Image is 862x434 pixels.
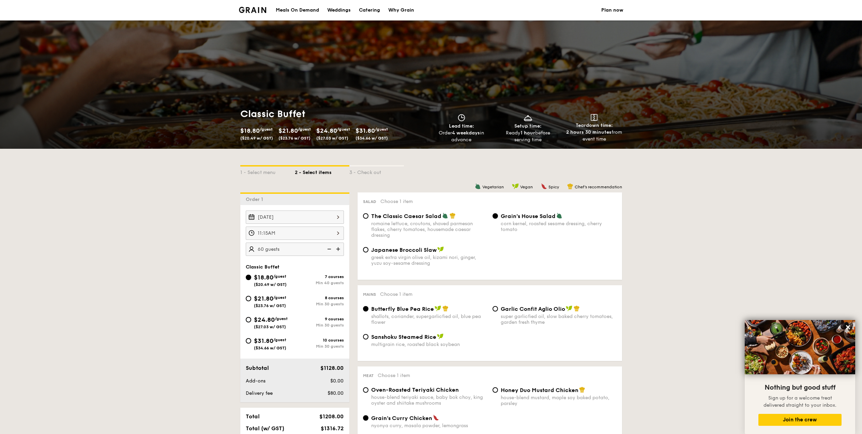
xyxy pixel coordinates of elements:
input: $24.80/guest($27.03 w/ GST)9 coursesMin 30 guests [246,317,251,322]
span: Spicy [548,185,559,189]
div: from event time [564,129,625,143]
span: /guest [273,295,286,300]
span: Japanese Broccoli Slaw [371,247,437,253]
img: icon-vegetarian.fe4039eb.svg [475,183,481,189]
div: Min 40 guests [295,280,344,285]
div: Min 30 guests [295,344,344,349]
span: ($27.03 w/ GST) [316,136,348,141]
img: icon-vegan.f8ff3823.svg [566,305,573,312]
div: corn kernel, roasted sesame dressing, cherry tomato [501,221,617,232]
div: 3 - Check out [349,167,404,176]
span: Vegan [520,185,533,189]
span: Nothing but good stuff [765,384,835,392]
span: /guest [337,127,350,132]
span: Sign up for a welcome treat delivered straight to your inbox. [763,395,836,408]
input: The Classic Caesar Saladromaine lettuce, croutons, shaved parmesan flakes, cherry tomatoes, house... [363,213,368,219]
div: Min 30 guests [295,323,344,328]
span: /guest [273,337,286,342]
div: 2 - Select items [295,167,349,176]
span: ($27.03 w/ GST) [254,324,286,329]
span: The Classic Caesar Salad [371,213,441,219]
span: Grain's Curry Chicken [371,415,432,421]
span: /guest [273,274,286,279]
input: Garlic Confit Aglio Oliosuper garlicfied oil, slow baked cherry tomatoes, garden fresh thyme [493,306,498,312]
input: Butterfly Blue Pea Riceshallots, coriander, supergarlicfied oil, blue pea flower [363,306,368,312]
span: $18.80 [254,274,273,281]
span: $31.80 [254,337,273,345]
div: house-blend mustard, maple soy baked potato, parsley [501,395,617,406]
div: 7 courses [295,274,344,279]
span: Order 1 [246,197,266,202]
div: house-blend teriyaki sauce, baby bok choy, king oyster and shiitake mushrooms [371,394,487,406]
span: $24.80 [254,316,275,323]
span: Classic Buffet [246,264,279,270]
h1: Classic Buffet [240,108,428,120]
span: $21.80 [278,127,298,134]
img: icon-dish.430c3a2e.svg [523,114,533,121]
span: $31.80 [356,127,375,134]
input: Grain's Curry Chickennyonya curry, masala powder, lemongrass [363,415,368,421]
img: icon-vegan.f8ff3823.svg [437,333,444,339]
img: icon-spicy.37a8142b.svg [541,183,547,189]
input: Japanese Broccoli Slawgreek extra virgin olive oil, kizami nori, ginger, yuzu soy-sesame dressing [363,247,368,252]
span: ($34.66 w/ GST) [356,136,388,141]
img: icon-teardown.65201eee.svg [591,114,598,121]
span: Honey Duo Mustard Chicken [501,387,578,393]
span: ($20.49 w/ GST) [240,136,273,141]
img: icon-vegan.f8ff3823.svg [512,183,519,189]
img: icon-spicy.37a8142b.svg [433,415,439,421]
span: $21.80 [254,295,273,302]
span: Teardown time: [576,122,613,128]
span: Total [246,413,260,420]
span: $18.80 [240,127,260,134]
img: icon-chef-hat.a58ddaea.svg [574,305,580,312]
span: $80.00 [328,390,344,396]
img: icon-chef-hat.a58ddaea.svg [567,183,573,189]
img: icon-chef-hat.a58ddaea.svg [450,213,456,219]
div: 10 courses [295,338,344,343]
img: icon-vegetarian.fe4039eb.svg [556,213,562,219]
span: ($20.49 w/ GST) [254,282,287,287]
span: Mains [363,292,376,297]
span: Sanshoku Steamed Rice [371,334,436,340]
div: Ready before serving time [497,130,558,143]
div: Order in advance [431,130,492,143]
input: Event time [246,227,344,240]
strong: 2 hours 30 minutes [566,129,611,135]
img: icon-chef-hat.a58ddaea.svg [579,387,585,393]
span: Chef's recommendation [575,185,622,189]
div: super garlicfied oil, slow baked cherry tomatoes, garden fresh thyme [501,314,617,325]
span: Meat [363,373,374,378]
div: romaine lettuce, croutons, shaved parmesan flakes, cherry tomatoes, housemade caesar dressing [371,221,487,238]
span: Vegetarian [482,185,504,189]
span: Delivery fee [246,390,273,396]
span: Garlic Confit Aglio Olio [501,306,565,312]
button: Join the crew [758,414,842,426]
span: ($23.76 w/ GST) [254,303,286,308]
strong: 4 weekdays [452,130,480,136]
span: /guest [275,316,288,321]
span: ($34.66 w/ GST) [254,346,286,350]
span: Add-ons [246,378,266,384]
span: Choose 1 item [378,373,410,378]
span: $0.00 [330,378,344,384]
div: shallots, coriander, supergarlicfied oil, blue pea flower [371,314,487,325]
img: DSC07876-Edit02-Large.jpeg [745,320,855,374]
img: Grain [239,7,267,13]
a: Logotype [239,7,267,13]
button: Close [843,322,853,333]
input: $21.80/guest($23.76 w/ GST)8 coursesMin 30 guests [246,296,251,301]
span: $1316.72 [321,425,344,432]
span: ($23.76 w/ GST) [278,136,311,141]
input: $31.80/guest($34.66 w/ GST)10 coursesMin 30 guests [246,338,251,344]
div: multigrain rice, roasted black soybean [371,342,487,347]
span: Choose 1 item [380,291,412,297]
span: /guest [375,127,388,132]
input: Oven-Roasted Teriyaki Chickenhouse-blend teriyaki sauce, baby bok choy, king oyster and shiitake ... [363,387,368,393]
img: icon-vegan.f8ff3823.svg [435,305,441,312]
span: Choose 1 item [380,199,413,204]
input: Sanshoku Steamed Ricemultigrain rice, roasted black soybean [363,334,368,339]
span: Total (w/ GST) [246,425,284,432]
span: Oven-Roasted Teriyaki Chicken [371,387,459,393]
input: Number of guests [246,243,344,256]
